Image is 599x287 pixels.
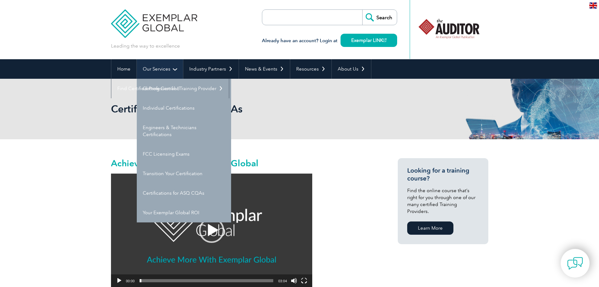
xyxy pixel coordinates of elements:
span: 00:00 [126,279,135,283]
div: Play [199,218,224,243]
a: Industry Partners [183,59,239,79]
span: 03:04 [278,279,287,283]
h2: Certifications for ASQ CQAs [111,104,375,114]
a: About Us [332,59,371,79]
h3: Looking for a training course? [407,167,479,182]
a: FCC Licensing Exams [137,144,231,164]
div: Video Player [111,174,312,287]
h2: Achieve more with Exemplar Global [111,158,375,168]
a: Home [111,59,136,79]
p: Leading the way to excellence [111,43,180,49]
a: Resources [290,59,331,79]
a: Individual Certifications [137,98,231,118]
img: open_square.png [383,38,386,42]
span: Time Slider [140,279,273,282]
img: en [589,3,597,9]
h3: Already have an account? Login at [262,37,397,45]
img: contact-chat.png [567,255,583,271]
a: Certifications for ASQ CQAs [137,183,231,203]
a: Exemplar LINK [341,34,397,47]
a: Find Certified Professional / Training Provider [111,79,229,98]
button: Play [116,278,122,284]
input: Search [362,10,397,25]
a: Our Services [137,59,183,79]
button: Fullscreen [301,278,307,284]
button: Mute [291,278,297,284]
a: Learn More [407,221,453,235]
a: Transition Your Certification [137,164,231,183]
a: Your Exemplar Global ROI [137,203,231,222]
a: News & Events [239,59,290,79]
a: Engineers & Technicians Certifications [137,118,231,144]
p: Find the online course that’s right for you through one of our many certified Training Providers. [407,187,479,215]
